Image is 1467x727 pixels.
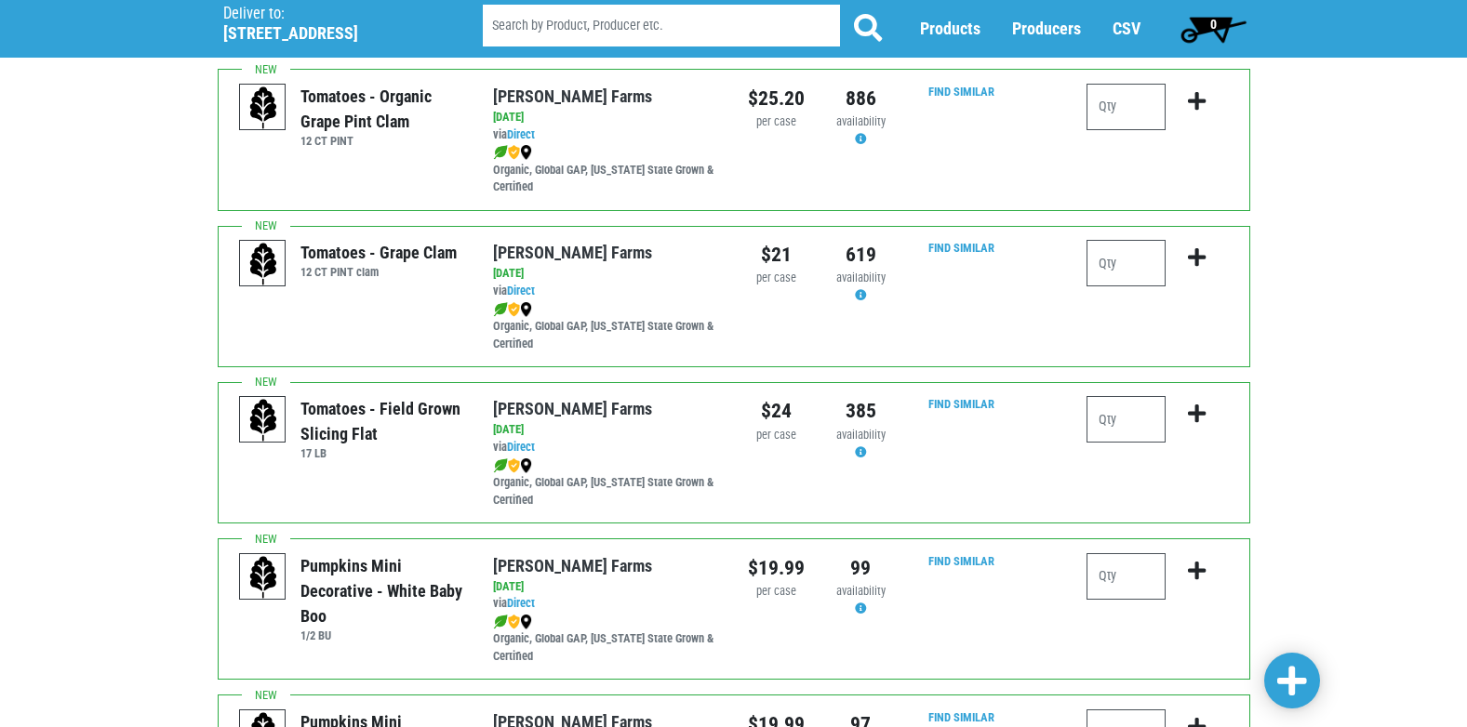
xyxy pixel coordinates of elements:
a: Find Similar [928,241,994,255]
div: Organic, Global GAP, [US_STATE] State Grown & Certified [493,456,719,509]
div: Tomatoes - Grape Clam [300,240,457,265]
img: safety-e55c860ca8c00a9c171001a62a92dabd.png [508,145,520,160]
a: Products [920,20,980,39]
a: Find Similar [928,554,994,568]
div: [DATE] [493,578,719,596]
a: Direct [507,284,535,297]
img: leaf-e5c59151409436ccce96b2ca1b28e03c.png [493,145,508,160]
div: [DATE] [493,109,719,126]
div: 619 [833,240,889,270]
input: Qty [1087,396,1166,443]
div: via [493,283,719,300]
img: safety-e55c860ca8c00a9c171001a62a92dabd.png [508,302,520,317]
img: map_marker-0e94453035b3232a4d21701695807de9.png [520,615,532,629]
input: Qty [1087,240,1166,286]
a: Find Similar [928,85,994,99]
img: map_marker-0e94453035b3232a4d21701695807de9.png [520,145,532,160]
span: availability [836,114,886,128]
div: per case [748,270,805,287]
img: safety-e55c860ca8c00a9c171001a62a92dabd.png [508,458,520,473]
h6: 1/2 BU [300,628,465,642]
a: Find Similar [928,710,994,724]
span: availability [836,428,886,442]
img: safety-e55c860ca8c00a9c171001a62a92dabd.png [508,615,520,629]
h6: 12 CT PINT [300,134,465,148]
div: via [493,439,719,456]
div: 99 [833,553,889,583]
a: Find Similar [928,397,994,411]
div: per case [748,583,805,601]
div: Tomatoes - Organic Grape Pint Clam [300,84,465,134]
div: per case [748,427,805,444]
input: Search by Product, Producer etc. [483,6,840,47]
img: placeholder-variety-43d6402dacf2d531de610a020419775a.svg [240,241,287,287]
img: placeholder-variety-43d6402dacf2d531de610a020419775a.svg [240,85,287,131]
a: [PERSON_NAME] Farms [493,243,652,262]
div: Organic, Global GAP, [US_STATE] State Grown & Certified [493,144,719,197]
a: [PERSON_NAME] Farms [493,556,652,575]
h5: [STREET_ADDRESS] [223,23,435,44]
div: $25.20 [748,84,805,113]
div: 886 [833,84,889,113]
img: map_marker-0e94453035b3232a4d21701695807de9.png [520,302,532,317]
img: map_marker-0e94453035b3232a4d21701695807de9.png [520,458,532,473]
div: $24 [748,396,805,426]
div: [DATE] [493,265,719,283]
div: $21 [748,240,805,270]
div: Organic, Global GAP, [US_STATE] State Grown & Certified [493,613,719,666]
div: per case [748,113,805,131]
a: [PERSON_NAME] Farms [493,86,652,106]
img: leaf-e5c59151409436ccce96b2ca1b28e03c.png [493,302,508,317]
input: Qty [1087,553,1166,600]
a: [PERSON_NAME] Farms [493,399,652,418]
span: availability [836,584,886,598]
p: Deliver to: [223,5,435,23]
a: CSV [1113,20,1140,39]
a: Direct [507,127,535,141]
div: 385 [833,396,889,426]
div: Tomatoes - Field Grown Slicing Flat [300,396,465,446]
a: Direct [507,596,535,610]
a: Producers [1012,20,1081,39]
input: Qty [1087,84,1166,130]
div: via [493,595,719,613]
div: Pumpkins Mini Decorative - White Baby Boo [300,553,465,628]
a: Direct [507,440,535,454]
div: [DATE] [493,421,719,439]
img: placeholder-variety-43d6402dacf2d531de610a020419775a.svg [240,554,287,601]
img: leaf-e5c59151409436ccce96b2ca1b28e03c.png [493,458,508,473]
h6: 17 LB [300,446,465,460]
img: leaf-e5c59151409436ccce96b2ca1b28e03c.png [493,615,508,629]
img: placeholder-variety-43d6402dacf2d531de610a020419775a.svg [240,397,287,443]
h6: 12 CT PINT clam [300,265,457,279]
span: availability [836,271,886,284]
a: 0 [1172,10,1255,47]
div: via [493,126,719,144]
span: 0 [1210,17,1217,32]
div: $19.99 [748,553,805,583]
div: Organic, Global GAP, [US_STATE] State Grown & Certified [493,300,719,353]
